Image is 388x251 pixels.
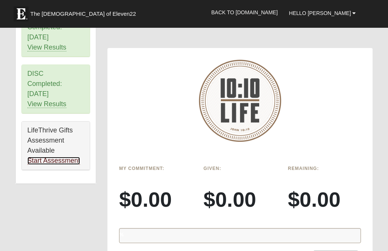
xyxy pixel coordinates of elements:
[199,60,281,142] img: 10-10-Life-logo-round-no-scripture.png
[27,44,66,51] a: View Results
[204,166,277,171] h6: Given:
[289,10,351,16] span: Hello [PERSON_NAME]
[283,4,361,23] a: Hello [PERSON_NAME]
[288,187,361,212] h3: $0.00
[22,122,90,170] div: LifeThrive Gifts Assessment Available
[119,166,192,171] h6: My Commitment:
[204,187,277,212] h3: $0.00
[22,8,90,57] div: Motivators Completed: [DATE]
[10,3,160,21] a: The [DEMOGRAPHIC_DATA] of Eleven22
[288,166,361,171] h6: Remaining:
[14,6,29,21] img: Eleven22 logo
[205,3,283,22] a: Back to [DOMAIN_NAME]
[119,187,192,212] h3: $0.00
[27,100,66,108] a: View Results
[27,157,80,165] a: Start Assessment
[22,65,90,113] div: DISC Completed: [DATE]
[30,10,136,18] span: The [DEMOGRAPHIC_DATA] of Eleven22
